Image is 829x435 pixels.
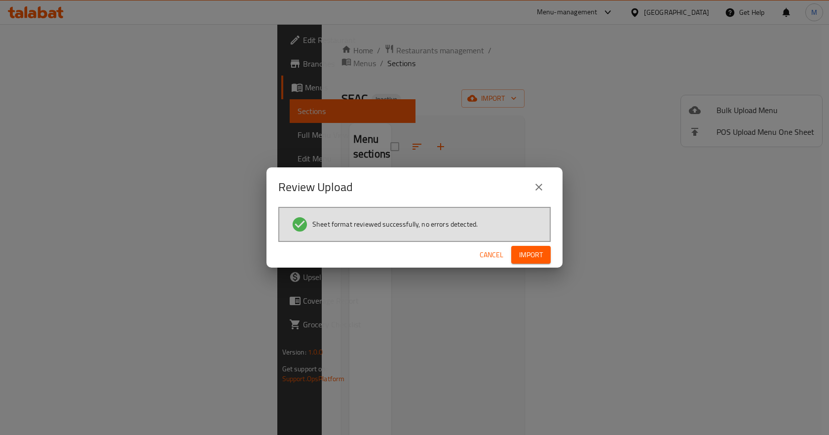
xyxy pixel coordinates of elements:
[476,246,507,264] button: Cancel
[511,246,551,264] button: Import
[527,175,551,199] button: close
[278,179,353,195] h2: Review Upload
[312,219,478,229] span: Sheet format reviewed successfully, no errors detected.
[480,249,503,261] span: Cancel
[519,249,543,261] span: Import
